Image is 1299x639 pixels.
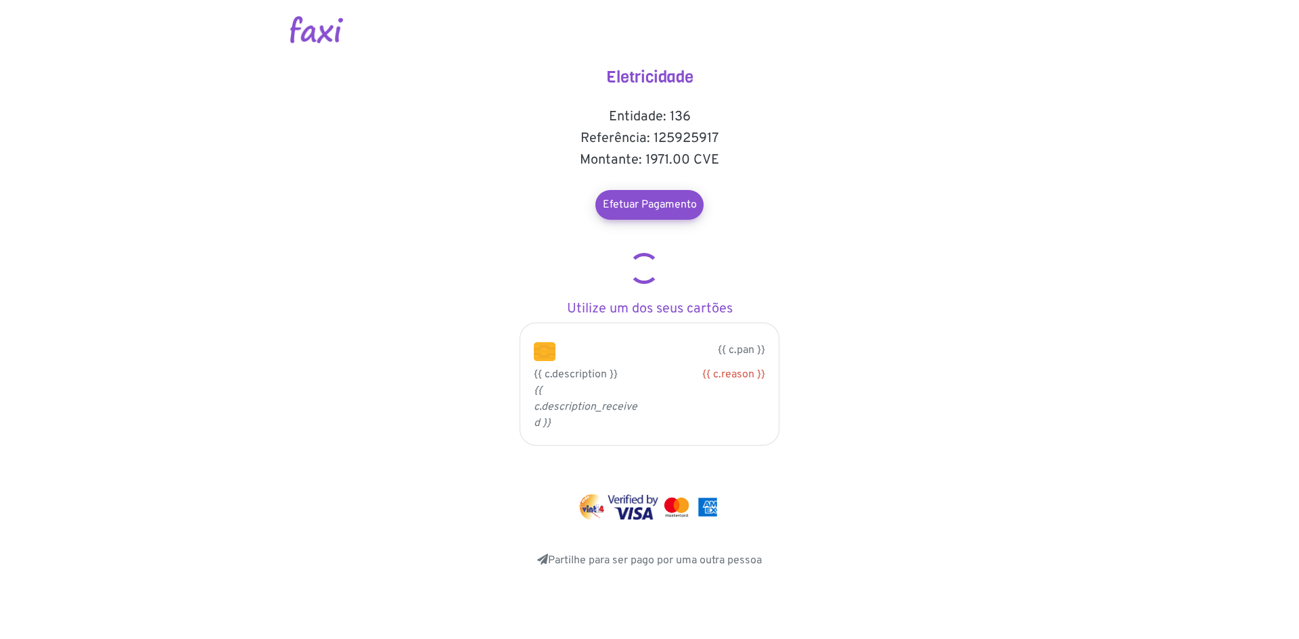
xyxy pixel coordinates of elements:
a: Partilhe para ser pago por uma outra pessoa [537,554,762,567]
h5: Montante: 1971.00 CVE [514,152,785,168]
span: {{ c.description }} [534,368,618,381]
h4: Eletricidade [514,68,785,87]
img: mastercard [695,494,721,520]
img: mastercard [661,494,692,520]
a: Efetuar Pagamento [595,190,704,220]
p: {{ c.pan }} [576,342,765,358]
img: vinti4 [578,494,606,520]
h5: Referência: 125925917 [514,131,785,147]
h5: Utilize um dos seus cartões [514,301,785,317]
i: {{ c.description_received }} [534,384,637,430]
div: {{ c.reason }} [660,366,765,383]
h5: Entidade: 136 [514,109,785,125]
img: visa [608,494,658,520]
img: chip.png [534,342,555,361]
